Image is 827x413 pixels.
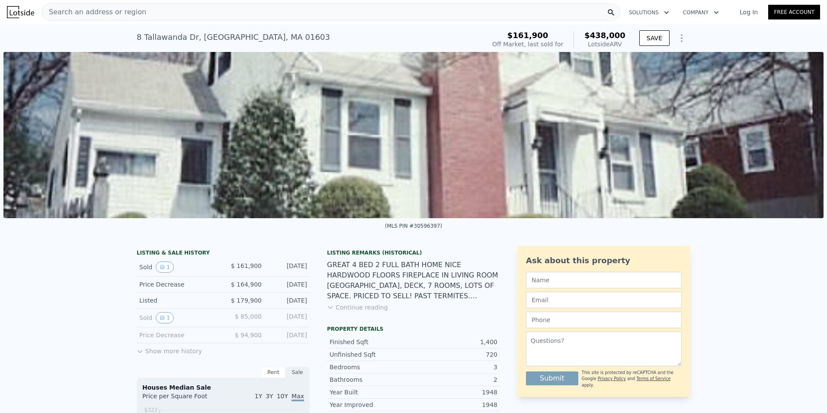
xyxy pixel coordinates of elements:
div: Sold [139,261,216,273]
div: Ask about this property [526,255,682,267]
button: Company [676,5,726,20]
input: Email [526,292,682,308]
div: This site is protected by reCAPTCHA and the Google and apply. [582,370,682,388]
div: Property details [327,326,500,332]
div: (MLS PIN #30596397) [385,223,442,229]
div: [DATE] [269,280,307,289]
div: Unfinished Sqft [330,350,413,359]
tspan: $323 [144,407,157,413]
button: View historical data [156,312,174,323]
div: Houses Median Sale [142,383,304,392]
span: $ 179,900 [231,297,262,304]
input: Name [526,272,682,288]
div: Off Market, last sold for [492,40,563,48]
span: $ 164,900 [231,281,262,288]
div: LISTING & SALE HISTORY [137,249,310,258]
img: Sale: 77817324 Parcel: 38180971 [3,52,824,218]
div: [DATE] [269,296,307,305]
span: $438,000 [584,31,625,40]
div: Sale [285,367,310,378]
div: Listing Remarks (Historical) [327,249,500,256]
div: 1948 [413,388,497,397]
button: Show more history [137,343,202,355]
div: 3 [413,363,497,371]
span: 3Y [266,393,273,400]
a: Free Account [768,5,820,19]
div: 2 [413,375,497,384]
div: Sold [139,312,216,323]
span: $ 161,900 [231,262,262,269]
a: Privacy Policy [598,376,626,381]
div: [DATE] [269,331,307,339]
button: Continue reading [327,303,388,312]
input: Phone [526,312,682,328]
button: Solutions [622,5,676,20]
img: Lotside [7,6,34,18]
div: Listed [139,296,216,305]
div: Year Improved [330,400,413,409]
span: $161,900 [507,31,548,40]
span: $ 94,900 [235,332,262,339]
div: Finished Sqft [330,338,413,346]
a: Log In [729,8,768,16]
div: Price per Square Foot [142,392,223,406]
span: 1Y [255,393,262,400]
span: 10Y [277,393,288,400]
span: Max [292,393,304,401]
div: 720 [413,350,497,359]
div: 1948 [413,400,497,409]
div: Bathrooms [330,375,413,384]
div: Bedrooms [330,363,413,371]
div: [DATE] [269,261,307,273]
div: Year Built [330,388,413,397]
button: Show Options [673,29,690,47]
div: 1,400 [413,338,497,346]
div: 8 Tallawanda Dr , [GEOGRAPHIC_DATA] , MA 01603 [137,31,330,43]
div: Price Decrease [139,280,216,289]
span: Search an address or region [42,7,146,17]
div: [DATE] [269,312,307,323]
div: Price Decrease [139,331,216,339]
div: GREAT 4 BED 2 FULL BATH HOME NICE HARDWOOD FLOORS FIREPLACE IN LIVING ROOM [GEOGRAPHIC_DATA], DEC... [327,260,500,301]
span: $ 85,000 [235,313,262,320]
button: View historical data [156,261,174,273]
button: Submit [526,371,578,385]
div: Rent [261,367,285,378]
div: Lotside ARV [584,40,625,48]
button: SAVE [639,30,670,46]
a: Terms of Service [636,376,670,381]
